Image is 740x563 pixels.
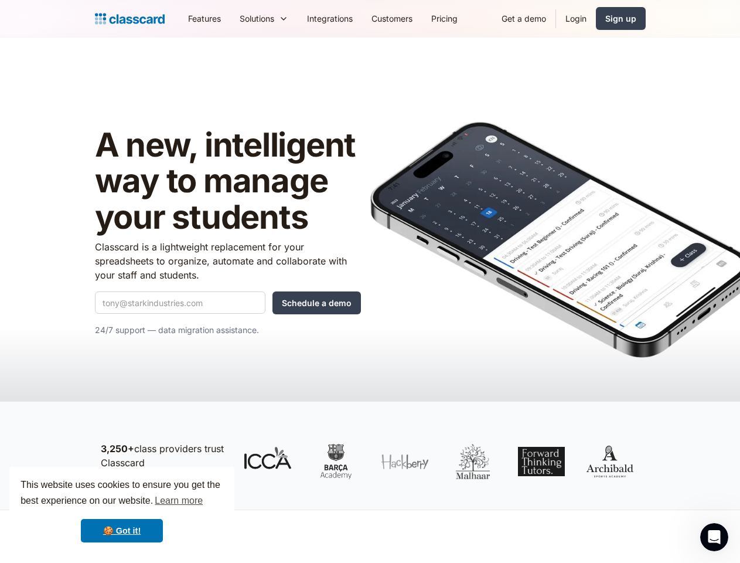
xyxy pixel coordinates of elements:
[298,5,362,32] a: Integrations
[81,519,163,542] a: dismiss cookie message
[95,127,361,236] h1: A new, intelligent way to manage your students
[179,5,230,32] a: Features
[422,5,467,32] a: Pricing
[272,291,361,314] input: Schedule a demo
[95,291,265,314] input: tony@starkindustries.com
[230,5,298,32] div: Solutions
[9,467,234,554] div: cookieconsent
[492,5,555,32] a: Get a demo
[95,291,361,314] form: Quick Demo Form
[95,11,165,27] a: home
[556,5,596,32] a: Login
[362,5,422,32] a: Customers
[95,323,361,337] p: 24/7 support — data migration assistance.
[101,442,227,470] p: class providers trust Classcard
[101,443,134,455] strong: 3,250+
[605,12,636,25] div: Sign up
[95,240,361,282] p: Classcard is a lightweight replacement for your spreadsheets to organize, automate and collaborat...
[700,523,728,551] iframe: Intercom live chat
[21,478,223,510] span: This website uses cookies to ensure you get the best experience on our website.
[240,12,274,25] div: Solutions
[153,492,204,510] a: learn more about cookies
[596,7,646,30] a: Sign up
